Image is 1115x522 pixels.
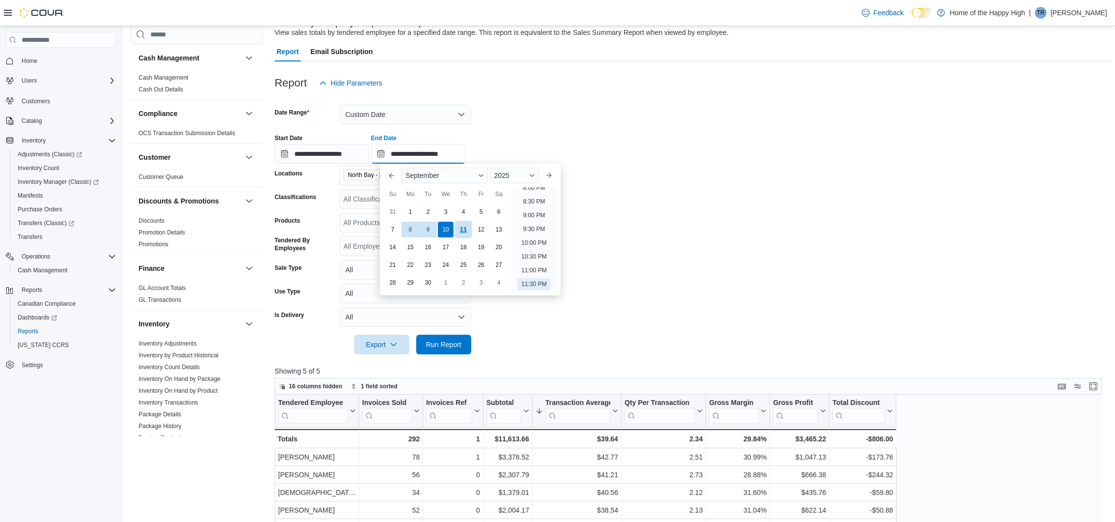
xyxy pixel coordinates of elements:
button: Canadian Compliance [10,297,120,311]
span: Home [22,57,37,65]
button: Home [2,54,120,68]
div: Total Discount [832,399,885,408]
label: Sale Type [275,264,302,272]
a: Inventory Count Details [139,364,200,371]
button: Keyboard shortcuts [1056,380,1068,392]
span: Manifests [18,192,43,200]
div: Subtotal [486,399,521,424]
button: Compliance [243,108,255,119]
li: 10:00 PM [517,237,550,249]
a: GL Account Totals [139,285,186,291]
span: Transfers (Classic) [18,219,74,227]
a: Home [18,55,41,67]
button: Custom Date [340,105,471,124]
span: Canadian Compliance [18,300,76,308]
div: Invoices Sold [362,399,412,408]
span: OCS Transaction Submission Details [139,129,235,137]
div: Invoices Sold [362,399,412,424]
div: day-6 [491,204,507,220]
div: 1 [426,451,480,463]
div: day-16 [420,239,436,255]
div: day-4 [456,204,471,220]
a: Dashboards [10,311,120,324]
div: 292 [362,433,420,445]
a: Adjustments (Classic) [14,148,86,160]
div: $39.64 [535,433,618,445]
span: Discounts [139,217,165,225]
span: TR [1037,7,1045,19]
button: Previous Month [384,168,400,183]
ul: Time [512,187,556,291]
div: Tu [420,186,436,202]
div: day-4 [491,275,507,290]
span: Package Details [139,410,181,418]
div: day-3 [473,275,489,290]
span: Reports [22,286,42,294]
span: Inventory On Hand by Product [139,387,218,395]
button: Tendered Employee [278,399,356,424]
div: Cash Management [131,72,263,99]
div: Transaction Average [545,399,610,424]
div: day-5 [473,204,489,220]
button: Transfers [10,230,120,244]
div: $2,307.79 [486,469,529,481]
div: day-2 [420,204,436,220]
div: day-24 [438,257,454,273]
button: Purchase Orders [10,203,120,216]
button: Catalog [18,115,46,127]
div: $11,613.66 [486,433,529,445]
div: 30.99% [709,451,767,463]
span: Inventory Count [18,164,59,172]
span: Feedback [874,8,904,18]
button: Customer [139,152,241,162]
div: Total Discount [832,399,885,424]
div: 28.88% [709,469,767,481]
input: Dark Mode [912,8,932,18]
h3: Compliance [139,109,177,118]
a: OCS Transaction Submission Details [139,130,235,137]
span: North Bay - [PERSON_NAME] Terrace - Fire & Flower [348,170,425,180]
span: Users [22,77,37,85]
span: Catalog [22,117,42,125]
label: Products [275,217,300,225]
span: Settings [22,361,43,369]
div: Button. Open the year selector. 2025 is currently selected. [490,168,539,183]
span: September [405,172,439,179]
div: 78 [362,451,420,463]
a: Inventory Count [14,162,63,174]
div: 0 [426,469,480,481]
button: Next month [541,168,557,183]
button: Run Report [416,335,471,354]
p: | [1029,7,1031,19]
button: Reports [18,284,46,296]
div: day-21 [385,257,400,273]
div: $1,047.13 [773,451,826,463]
h3: Inventory [139,319,170,329]
div: Qty Per Transaction [625,399,695,424]
button: Cash Management [243,52,255,64]
button: Customers [2,93,120,108]
div: day-20 [491,239,507,255]
button: Operations [2,250,120,263]
a: Inventory Manager (Classic) [10,175,120,189]
a: Product Expirations [139,435,190,441]
div: Totals [278,433,356,445]
label: Use Type [275,288,300,295]
button: Qty Per Transaction [625,399,703,424]
button: Inventory Count [10,161,120,175]
div: Tom Rishaur [1035,7,1047,19]
button: Enter fullscreen [1087,380,1099,392]
a: Inventory by Product Historical [139,352,219,359]
span: Customers [22,97,50,105]
button: Finance [243,262,255,274]
button: Inventory [2,134,120,147]
button: 16 columns hidden [275,380,346,392]
a: Cash Out Details [139,86,183,93]
a: Package Details [139,411,181,418]
div: Th [456,186,471,202]
a: Canadian Compliance [14,298,80,310]
div: 2.73 [625,469,703,481]
div: Inventory [131,338,263,483]
button: Discounts & Promotions [243,195,255,207]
